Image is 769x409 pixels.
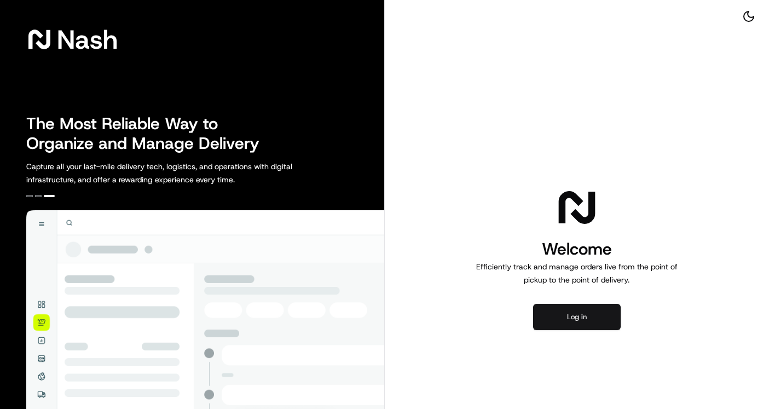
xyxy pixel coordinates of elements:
h1: Welcome [472,238,682,260]
h2: The Most Reliable Way to Organize and Manage Delivery [26,114,271,153]
button: Log in [533,304,621,330]
p: Capture all your last-mile delivery tech, logistics, and operations with digital infrastructure, ... [26,160,342,186]
span: Nash [57,28,118,50]
p: Efficiently track and manage orders live from the point of pickup to the point of delivery. [472,260,682,286]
